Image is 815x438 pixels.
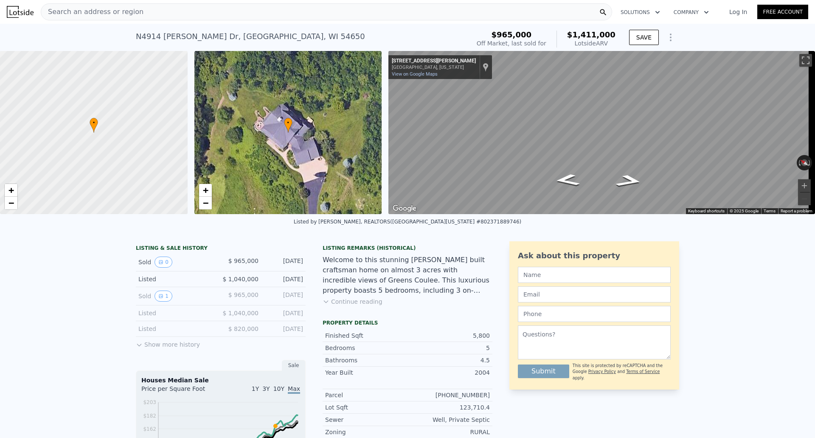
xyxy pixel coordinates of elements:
[155,257,172,268] button: View historical data
[222,310,259,316] span: $ 1,040,000
[202,185,208,195] span: +
[518,267,671,283] input: Name
[392,65,476,70] div: [GEOGRAPHIC_DATA], [US_STATE]
[604,172,655,190] path: Go South, Clifford Dr
[202,198,208,208] span: −
[273,385,284,392] span: 10Y
[518,286,671,302] input: Email
[143,413,156,419] tspan: $182
[41,7,143,17] span: Search an address or region
[567,30,615,39] span: $1,411,000
[407,403,490,412] div: 123,710.4
[325,344,407,352] div: Bedrooms
[136,31,365,42] div: N4914 [PERSON_NAME] Dr , [GEOGRAPHIC_DATA] , WI 54650
[136,245,306,253] div: LISTING & SALE HISTORY
[588,369,616,374] a: Privacy Policy
[407,344,490,352] div: 5
[7,6,34,18] img: Lotside
[138,275,214,283] div: Listed
[228,291,259,298] span: $ 965,000
[325,331,407,340] div: Finished Sqft
[781,209,812,213] a: Report a problem
[141,384,221,398] div: Price per Square Foot
[138,291,214,302] div: Sold
[392,58,476,65] div: [STREET_ADDRESS][PERSON_NAME]
[323,319,492,326] div: Property details
[325,415,407,424] div: Sewer
[407,415,490,424] div: Well, Private Septic
[799,54,812,67] button: Toggle fullscreen view
[325,391,407,399] div: Parcel
[8,185,14,195] span: +
[143,426,156,432] tspan: $162
[391,203,419,214] img: Google
[288,385,300,394] span: Max
[325,368,407,377] div: Year Built
[5,197,17,209] a: Zoom out
[265,257,303,268] div: [DATE]
[138,257,214,268] div: Sold
[798,179,811,192] button: Zoom in
[407,331,490,340] div: 5,800
[325,356,407,365] div: Bathrooms
[798,192,811,205] button: Zoom out
[477,39,546,48] div: Off Market, last sold for
[392,71,438,77] a: View on Google Maps
[323,255,492,296] div: Welcome to this stunning [PERSON_NAME] built craftsman home on almost 3 acres with incredible vie...
[388,51,815,214] div: Map
[757,5,808,19] a: Free Account
[323,297,382,306] button: Continue reading
[796,155,812,170] button: Reset the view
[518,365,569,378] button: Submit
[228,325,259,332] span: $ 820,000
[143,399,156,405] tspan: $203
[808,155,812,170] button: Rotate clockwise
[662,29,679,46] button: Show Options
[265,325,303,333] div: [DATE]
[518,250,671,262] div: Ask about this property
[407,368,490,377] div: 2004
[629,30,659,45] button: SAVE
[719,8,757,16] a: Log In
[667,5,716,20] button: Company
[325,403,407,412] div: Lot Sqft
[90,118,98,133] div: •
[8,198,14,208] span: −
[626,369,660,374] a: Terms of Service
[573,363,671,381] div: This site is protected by reCAPTCHA and the Google and apply.
[262,385,270,392] span: 3Y
[138,309,214,317] div: Listed
[688,208,725,214] button: Keyboard shortcuts
[518,306,671,322] input: Phone
[388,51,815,214] div: Street View
[614,5,667,20] button: Solutions
[544,171,590,189] path: Go Northwest, Clifford Dr
[492,30,532,39] span: $965,000
[391,203,419,214] a: Open this area in Google Maps (opens a new window)
[136,337,200,349] button: Show more history
[325,428,407,436] div: Zoning
[90,119,98,127] span: •
[265,275,303,283] div: [DATE]
[407,391,490,399] div: [PHONE_NUMBER]
[155,291,172,302] button: View historical data
[199,184,212,197] a: Zoom in
[730,209,759,213] span: © 2025 Google
[407,356,490,365] div: 4.5
[265,291,303,302] div: [DATE]
[567,39,615,48] div: Lotside ARV
[797,155,801,170] button: Rotate counterclockwise
[252,385,259,392] span: 1Y
[284,119,292,127] span: •
[5,184,17,197] a: Zoom in
[764,209,776,213] a: Terms (opens in new tab)
[199,197,212,209] a: Zoom out
[483,62,489,72] a: Show location on map
[265,309,303,317] div: [DATE]
[284,118,292,133] div: •
[138,325,214,333] div: Listed
[141,376,300,384] div: Houses Median Sale
[294,219,522,225] div: Listed by [PERSON_NAME], REALTORS ([GEOGRAPHIC_DATA][US_STATE] #802371889746)
[323,245,492,251] div: Listing Remarks (Historical)
[228,257,259,264] span: $ 965,000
